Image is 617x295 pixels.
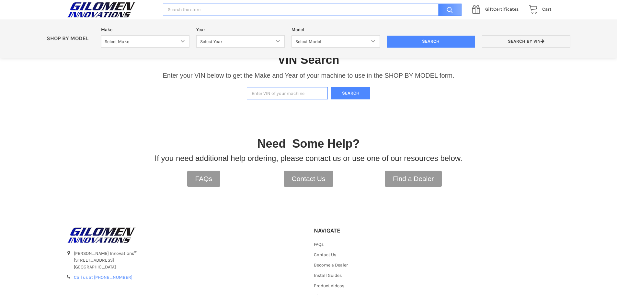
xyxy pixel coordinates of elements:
[385,171,442,187] a: Find a Dealer
[525,6,552,14] a: Cart
[314,227,386,234] h5: Navigate
[482,35,570,48] a: Search by VIN
[196,26,285,33] label: Year
[284,171,334,187] a: Contact Us
[187,171,221,187] a: FAQs
[314,252,336,257] a: Contact Us
[314,273,342,278] a: Install Guides
[43,35,98,42] p: SHOP BY MODEL
[278,52,339,67] h1: VIN Search
[331,87,370,100] button: Search
[314,283,344,289] a: Product Videos
[163,4,462,16] input: Search the store
[542,6,552,12] span: Cart
[435,4,462,16] input: Search
[66,2,156,18] a: GILOMEN INNOVATIONS
[314,242,324,247] a: FAQs
[387,36,475,48] input: Search
[66,227,137,243] img: GILOMEN INNOVATIONS
[257,135,360,153] p: Need Some Help?
[66,227,303,243] a: GILOMEN INNOVATIONS
[74,250,303,270] address: [PERSON_NAME] Innovations™ [STREET_ADDRESS] [GEOGRAPHIC_DATA]
[291,26,380,33] label: Model
[247,87,328,100] input: Enter VIN of your machine
[101,26,189,33] label: Make
[485,6,519,12] span: Certificates
[66,2,137,18] img: GILOMEN INNOVATIONS
[74,275,132,280] a: Call us at [PHONE_NUMBER]
[468,6,525,14] a: GiftCertificates
[155,153,463,164] p: If you need additional help ordering, please contact us or use one of our resources below.
[163,71,454,80] p: Enter your VIN below to get the Make and Year of your machine to use in the SHOP BY MODEL form.
[314,262,348,268] a: Become a Dealer
[485,6,493,12] span: Gift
